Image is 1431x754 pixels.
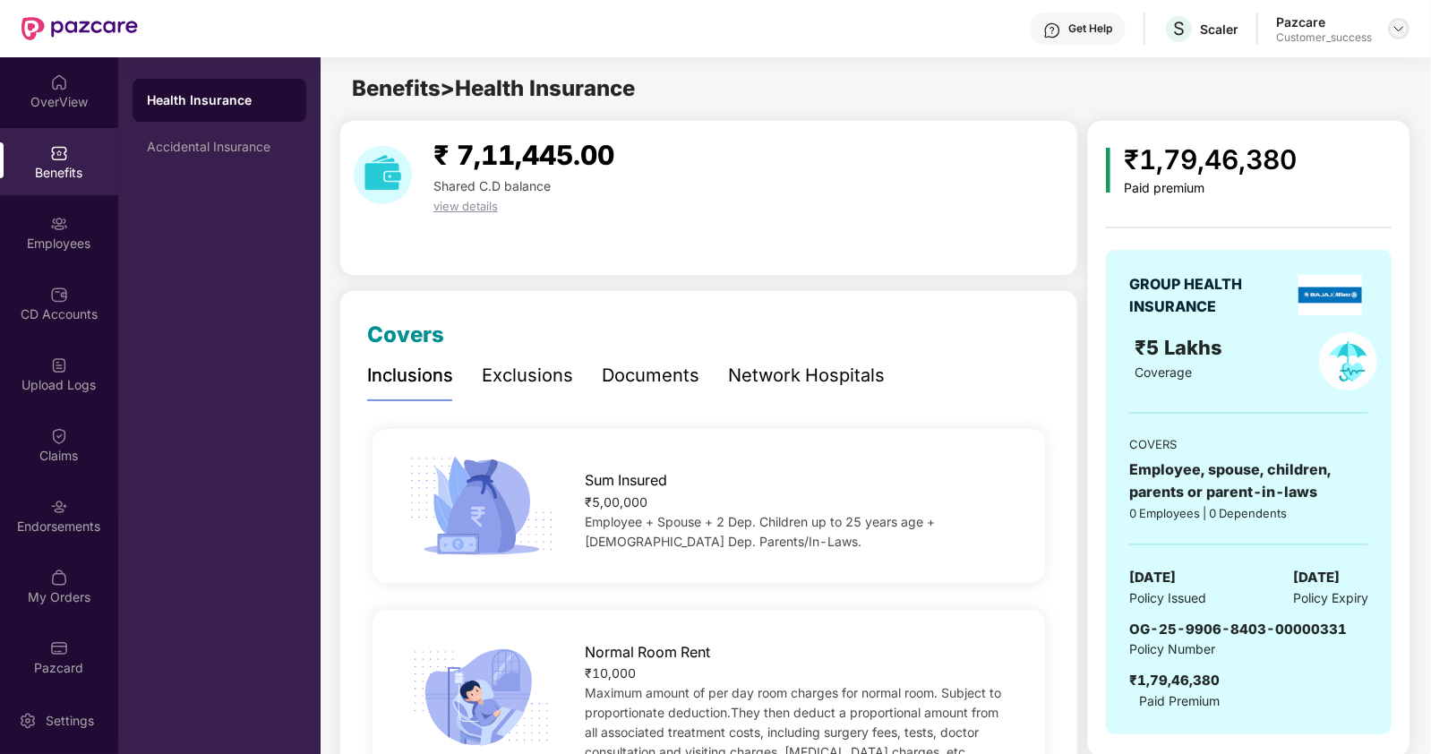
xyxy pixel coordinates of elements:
[1129,567,1176,588] span: [DATE]
[50,498,68,516] img: svg+xml;base64,PHN2ZyBpZD0iRW5kb3JzZW1lbnRzIiB4bWxucz0iaHR0cDovL3d3dy53My5vcmcvMjAwMC9zdmciIHdpZH...
[1043,21,1061,39] img: svg+xml;base64,PHN2ZyBpZD0iSGVscC0zMngzMiIgeG1sbnM9Imh0dHA6Ly93d3cudzMub3JnLzIwMDAvc3ZnIiB3aWR0aD...
[1129,670,1220,691] div: ₹1,79,46,380
[403,451,561,561] img: icon
[1173,18,1185,39] span: S
[50,286,68,304] img: svg+xml;base64,PHN2ZyBpZD0iQ0RfQWNjb3VudHMiIGRhdGEtbmFtZT0iQ0QgQWNjb3VudHMiIHhtbG5zPSJodHRwOi8vd3...
[1125,181,1298,196] div: Paid premium
[367,362,453,390] div: Inclusions
[1319,332,1377,390] img: policyIcon
[586,664,1015,683] div: ₹10,000
[50,639,68,657] img: svg+xml;base64,PHN2ZyBpZD0iUGF6Y2FyZCIgeG1sbnM9Imh0dHA6Ly93d3cudzMub3JnLzIwMDAvc3ZnIiB3aWR0aD0iMj...
[50,144,68,162] img: svg+xml;base64,PHN2ZyBpZD0iQmVuZWZpdHMiIHhtbG5zPSJodHRwOi8vd3d3LnczLm9yZy8yMDAwL3N2ZyIgd2lkdGg9Ij...
[1298,275,1362,315] img: insurerLogo
[50,215,68,233] img: svg+xml;base64,PHN2ZyBpZD0iRW1wbG95ZWVzIiB4bWxucz0iaHR0cDovL3d3dy53My5vcmcvMjAwMC9zdmciIHdpZHRoPS...
[586,514,936,549] span: Employee + Spouse + 2 Dep. Children up to 25 years age + [DEMOGRAPHIC_DATA] Dep. Parents/In-Laws.
[1129,621,1347,638] span: OG-25-9906-8403-00000331
[1129,458,1368,503] div: Employee, spouse, children, parents or parent-in-laws
[602,362,699,390] div: Documents
[482,362,573,390] div: Exclusions
[433,178,551,193] span: Shared C.D balance
[586,641,711,664] span: Normal Room Rent
[586,493,1015,512] div: ₹5,00,000
[50,569,68,587] img: svg+xml;base64,PHN2ZyBpZD0iTXlfT3JkZXJzIiBkYXRhLW5hbWU9Ik15IE9yZGVycyIgeG1sbnM9Imh0dHA6Ly93d3cudz...
[50,73,68,91] img: svg+xml;base64,PHN2ZyBpZD0iSG9tZSIgeG1sbnM9Imh0dHA6Ly93d3cudzMub3JnLzIwMDAvc3ZnIiB3aWR0aD0iMjAiIG...
[50,427,68,445] img: svg+xml;base64,PHN2ZyBpZD0iQ2xhaW0iIHhtbG5zPSJodHRwOi8vd3d3LnczLm9yZy8yMDAwL3N2ZyIgd2lkdGg9IjIwIi...
[147,140,292,154] div: Accidental Insurance
[147,91,292,109] div: Health Insurance
[367,321,444,347] span: Covers
[1135,336,1228,359] span: ₹5 Lakhs
[50,356,68,374] img: svg+xml;base64,PHN2ZyBpZD0iVXBsb2FkX0xvZ3MiIGRhdGEtbmFtZT0iVXBsb2FkIExvZ3MiIHhtbG5zPSJodHRwOi8vd3...
[1129,641,1215,656] span: Policy Number
[40,712,99,730] div: Settings
[1106,148,1110,193] img: icon
[1129,435,1368,453] div: COVERS
[21,17,138,40] img: New Pazcare Logo
[1392,21,1406,36] img: svg+xml;base64,PHN2ZyBpZD0iRHJvcGRvd24tMzJ4MzIiIHhtbG5zPSJodHRwOi8vd3d3LnczLm9yZy8yMDAwL3N2ZyIgd2...
[403,643,561,752] img: icon
[1125,139,1298,181] div: ₹1,79,46,380
[728,362,885,390] div: Network Hospitals
[352,75,635,101] span: Benefits > Health Insurance
[354,146,412,204] img: download
[433,199,498,213] span: view details
[586,469,668,492] span: Sum Insured
[1293,567,1340,588] span: [DATE]
[1139,691,1220,711] span: Paid Premium
[1135,364,1192,380] span: Coverage
[1200,21,1238,38] div: Scaler
[1129,273,1286,318] div: GROUP HEALTH INSURANCE
[1276,13,1372,30] div: Pazcare
[19,712,37,730] img: svg+xml;base64,PHN2ZyBpZD0iU2V0dGluZy0yMHgyMCIgeG1sbnM9Imh0dHA6Ly93d3cudzMub3JnLzIwMDAvc3ZnIiB3aW...
[1276,30,1372,45] div: Customer_success
[1129,588,1206,608] span: Policy Issued
[1068,21,1112,36] div: Get Help
[1129,504,1368,522] div: 0 Employees | 0 Dependents
[433,139,614,171] span: ₹ 7,11,445.00
[1293,588,1368,608] span: Policy Expiry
